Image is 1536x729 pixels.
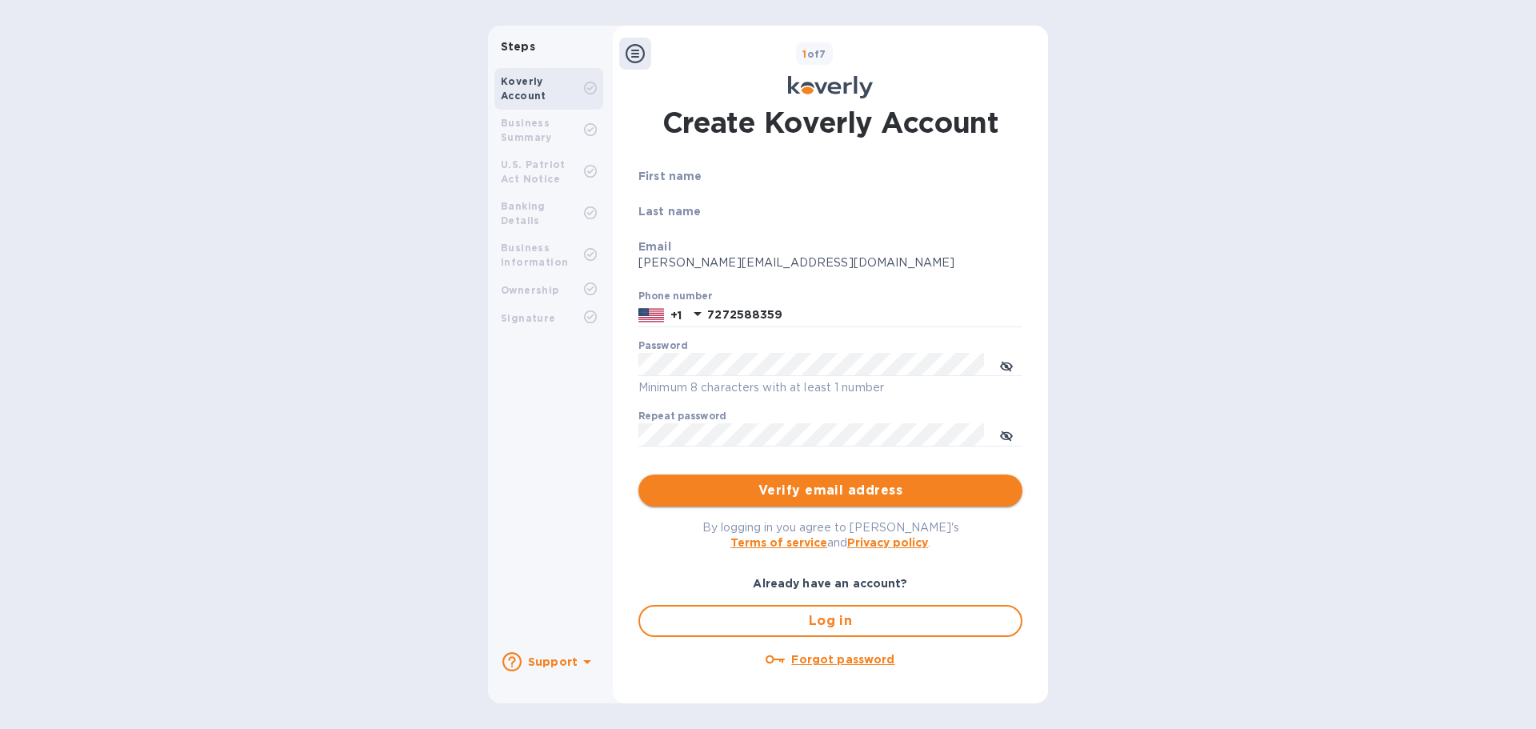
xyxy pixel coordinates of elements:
[638,170,702,182] b: First name
[638,475,1022,507] button: Verify email address
[638,379,1022,397] p: Minimum 8 characters with at least 1 number
[802,48,826,60] b: of 7
[670,307,682,323] p: +1
[501,40,535,53] b: Steps
[638,292,712,302] label: Phone number
[501,312,556,324] b: Signature
[662,102,999,142] h1: Create Koverly Account
[847,536,928,549] a: Privacy policy
[501,200,546,226] b: Banking Details
[990,348,1022,380] button: toggle password visibility
[501,158,566,185] b: U.S. Patriot Act Notice
[638,411,726,421] label: Repeat password
[501,117,552,143] b: Business Summary
[638,605,1022,637] button: Log in
[501,242,568,268] b: Business Information
[791,653,894,666] u: Forgot password
[653,611,1008,631] span: Log in
[702,521,959,549] span: By logging in you agree to [PERSON_NAME]'s and .
[528,655,578,668] b: Support
[638,306,664,324] img: US
[638,240,671,253] b: Email
[638,341,687,350] label: Password
[753,577,907,590] b: Already have an account?
[638,205,701,218] b: Last name
[501,284,559,296] b: Ownership
[802,48,806,60] span: 1
[990,419,1022,451] button: toggle password visibility
[730,536,827,549] a: Terms of service
[651,481,1010,500] span: Verify email address
[501,75,546,102] b: Koverly Account
[638,254,1022,271] p: [PERSON_NAME][EMAIL_ADDRESS][DOMAIN_NAME]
